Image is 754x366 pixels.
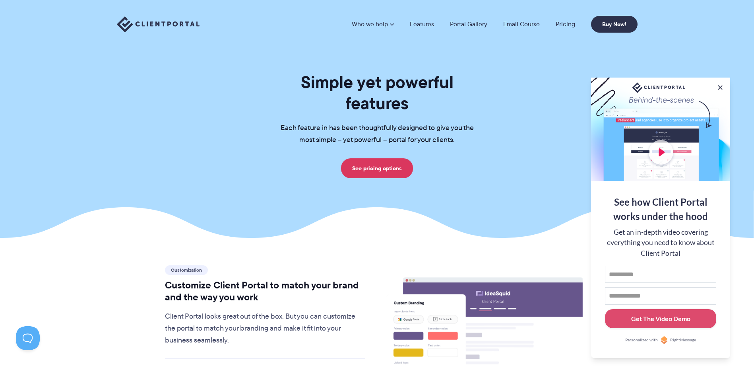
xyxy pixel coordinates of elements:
a: See pricing options [341,158,413,178]
span: RightMessage [670,337,696,343]
a: Features [410,21,434,27]
p: Each feature in has been thoughtfully designed to give you the most simple – yet powerful – porta... [268,122,487,146]
a: Personalized withRightMessage [605,336,716,344]
button: Get The Video Demo [605,309,716,329]
img: Personalized with RightMessage [660,336,668,344]
h1: Simple yet powerful features [268,72,487,114]
h2: Customize Client Portal to match your brand and the way you work [165,279,366,303]
div: Get an in-depth video covering everything you need to know about Client Portal [605,227,716,259]
a: Email Course [503,21,540,27]
span: Customization [165,265,208,275]
iframe: Toggle Customer Support [16,326,40,350]
a: Portal Gallery [450,21,487,27]
a: Who we help [352,21,394,27]
div: See how Client Portal works under the hood [605,195,716,224]
div: Get The Video Demo [631,314,690,323]
a: Buy Now! [591,16,638,33]
span: Personalized with [625,337,658,343]
p: Client Portal looks great out of the box. But you can customize the portal to match your branding... [165,311,366,347]
a: Pricing [556,21,575,27]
